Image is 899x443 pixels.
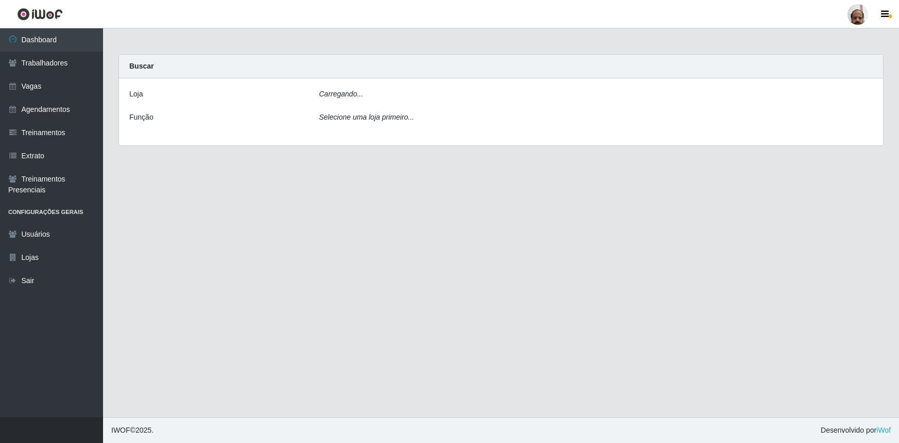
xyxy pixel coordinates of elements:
[129,89,143,100] label: Loja
[821,425,891,436] span: Desenvolvido por
[319,113,414,121] i: Selecione uma loja primeiro...
[111,425,154,436] span: © 2025 .
[17,8,63,21] img: CoreUI Logo
[876,426,891,434] a: iWof
[129,112,154,123] label: Função
[111,426,130,434] span: IWOF
[129,62,154,70] strong: Buscar
[319,90,363,98] i: Carregando...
